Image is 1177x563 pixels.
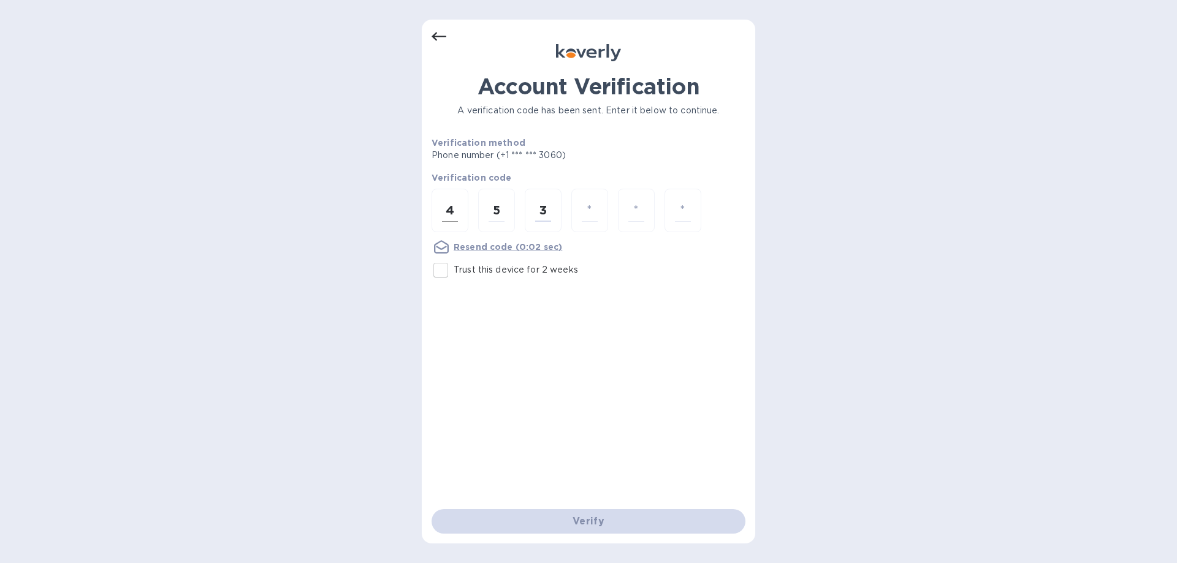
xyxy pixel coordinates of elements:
[432,104,745,117] p: A verification code has been sent. Enter it below to continue.
[432,74,745,99] h1: Account Verification
[454,242,562,252] u: Resend code (0:02 sec)
[432,138,525,148] b: Verification method
[454,263,578,276] p: Trust this device for 2 weeks
[432,149,660,162] p: Phone number (+1 *** *** 3060)
[432,172,745,184] p: Verification code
